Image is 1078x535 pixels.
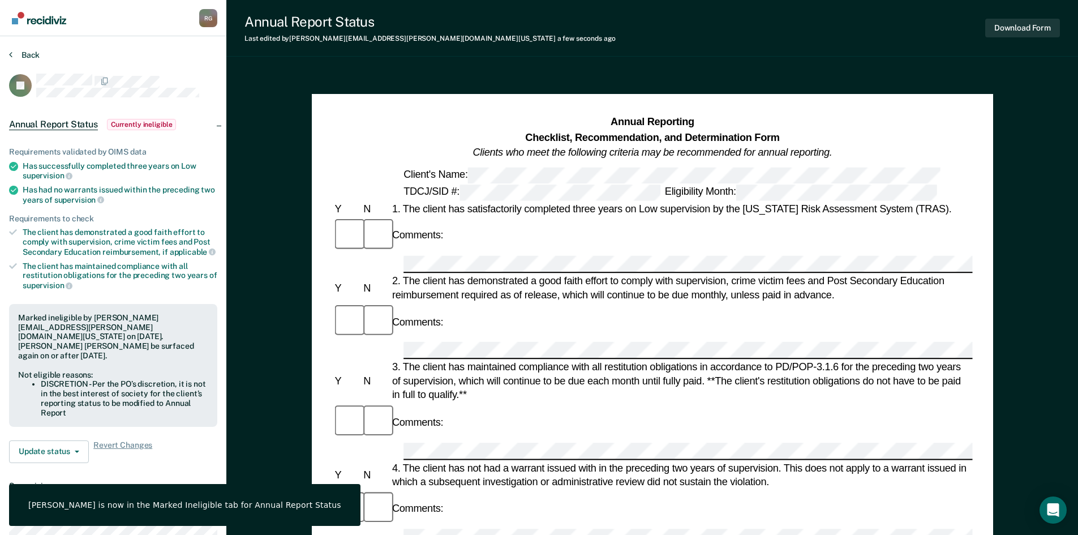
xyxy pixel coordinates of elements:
div: Eligibility Month: [662,184,939,200]
button: Back [9,50,40,60]
span: a few seconds ago [557,35,616,42]
div: Marked ineligible by [PERSON_NAME][EMAIL_ADDRESS][PERSON_NAME][DOMAIN_NAME][US_STATE] on [DATE]. ... [18,313,208,361]
div: Client's Name: [401,167,943,183]
div: N [361,202,390,215]
div: Y [332,468,361,481]
span: Currently ineligible [107,119,177,130]
em: Clients who meet the following criteria may be recommended for annual reporting. [473,147,832,158]
div: Y [332,281,361,294]
li: DISCRETION - Per the PO’s discretion, it is not in the best interest of society for the client’s ... [41,379,208,417]
div: Open Intercom Messenger [1040,497,1067,524]
span: applicable [170,247,216,256]
div: Last edited by [PERSON_NAME][EMAIL_ADDRESS][PERSON_NAME][DOMAIN_NAME][US_STATE] [244,35,616,42]
div: 3. The client has maintained compliance with all restitution obligations in accordance to PD/POP-... [389,361,972,402]
div: R G [199,9,217,27]
div: Comments: [389,315,445,329]
div: Annual Report Status [244,14,616,30]
div: Y [332,374,361,388]
button: Profile dropdown button [199,9,217,27]
div: Comments: [389,502,445,515]
div: Not eligible reasons: [18,370,208,380]
div: N [361,281,390,294]
div: Has had no warrants issued within the preceding two years of [23,185,217,204]
div: Has successfully completed three years on Low [23,161,217,181]
strong: Annual Reporting [611,116,694,127]
div: Y [332,202,361,215]
button: Update status [9,440,89,463]
div: N [361,468,390,481]
div: Requirements validated by OIMS data [9,147,217,157]
div: TDCJ/SID #: [401,184,663,200]
div: 2. The client has demonstrated a good faith effort to comply with supervision, crime victim fees ... [389,274,972,302]
div: [PERSON_NAME] is now in the Marked Ineligible tab for Annual Report Status [28,500,341,510]
span: Annual Report Status [9,119,98,130]
dt: Supervision [9,481,217,491]
div: The client has maintained compliance with all restitution obligations for the preceding two years of [23,262,217,290]
strong: Checklist, Recommendation, and Determination Form [525,131,779,143]
img: Recidiviz [12,12,66,24]
div: Comments: [389,229,445,242]
div: The client has demonstrated a good faith effort to comply with supervision, crime victim fees and... [23,228,217,256]
span: supervision [23,281,72,290]
button: Download Form [985,19,1060,37]
div: Comments: [389,416,445,429]
div: N [361,374,390,388]
span: Revert Changes [93,440,152,463]
div: 4. The client has not had a warrant issued with in the preceding two years of supervision. This d... [389,461,972,489]
div: 1. The client has satisfactorily completed three years on Low supervision by the [US_STATE] Risk ... [389,202,972,215]
span: supervision [54,195,104,204]
span: supervision [23,171,72,180]
div: Requirements to check [9,214,217,224]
